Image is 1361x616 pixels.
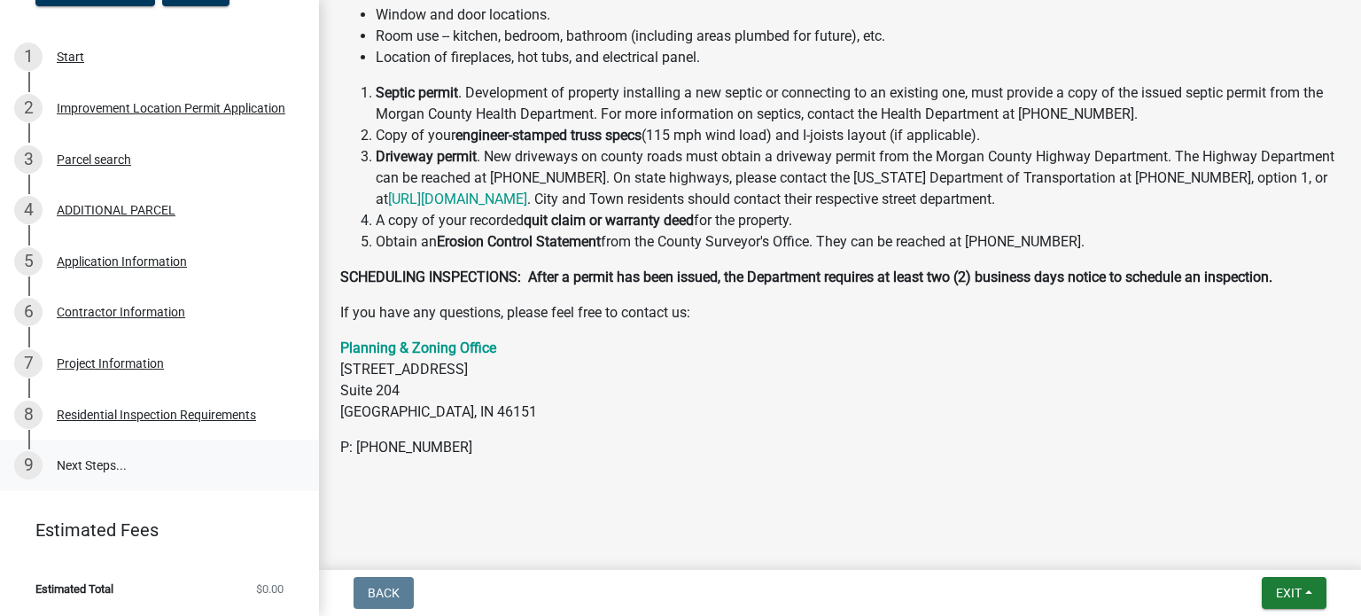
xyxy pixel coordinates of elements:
a: [URL][DOMAIN_NAME] [388,191,527,207]
div: 7 [14,349,43,378]
div: Start [57,51,84,63]
li: Room use -- kitchen, bedroom, bathroom (including areas plumbed for future), etc. [376,26,1340,47]
div: ADDITIONAL PARCEL [57,204,175,216]
li: Copy of your (115 mph wind load) and I-joists layout (if applicable). [376,125,1340,146]
div: 5 [14,247,43,276]
div: 4 [14,196,43,224]
div: Project Information [57,357,164,370]
button: Back [354,577,414,609]
li: Window and door locations. [376,4,1340,26]
span: Estimated Total [35,583,113,595]
a: Estimated Fees [14,512,291,548]
strong: Erosion Control Statement [437,233,601,250]
div: 8 [14,401,43,429]
li: . New driveways on county roads must obtain a driveway permit from the Morgan County Highway Depa... [376,146,1340,210]
div: 9 [14,451,43,480]
li: . Development of property installing a new septic or connecting to an existing one, must provide ... [376,82,1340,125]
div: Residential Inspection Requirements [57,409,256,421]
span: Back [368,586,400,600]
button: Exit [1262,577,1326,609]
span: $0.00 [256,583,284,595]
div: Improvement Location Permit Application [57,102,285,114]
div: 1 [14,43,43,71]
p: If you have any questions, please feel free to contact us: [340,302,1340,324]
div: 3 [14,145,43,174]
div: Parcel search [57,153,131,166]
div: 2 [14,94,43,122]
strong: Septic permit [376,84,458,101]
strong: Driveway permit [376,148,477,165]
span: Exit [1276,586,1302,600]
div: Application Information [57,255,187,268]
strong: engineer-stamped truss specs [455,127,642,144]
div: 6 [14,298,43,326]
a: Planning & Zoning Office [340,339,496,356]
p: P: [PHONE_NUMBER] [340,437,1340,458]
li: Obtain an from the County Surveyor's Office. They can be reached at [PHONE_NUMBER]. [376,231,1340,253]
strong: quit claim or warranty deed [524,212,694,229]
li: Location of fireplaces, hot tubs, and electrical panel. [376,47,1340,68]
p: [STREET_ADDRESS] Suite 204 [GEOGRAPHIC_DATA], IN 46151 [340,338,1340,423]
strong: SCHEDULING INSPECTIONS: After a permit has been issued, the Department requires at least two (2) ... [340,269,1272,285]
div: Contractor Information [57,306,185,318]
li: A copy of your recorded for the property. [376,210,1340,231]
